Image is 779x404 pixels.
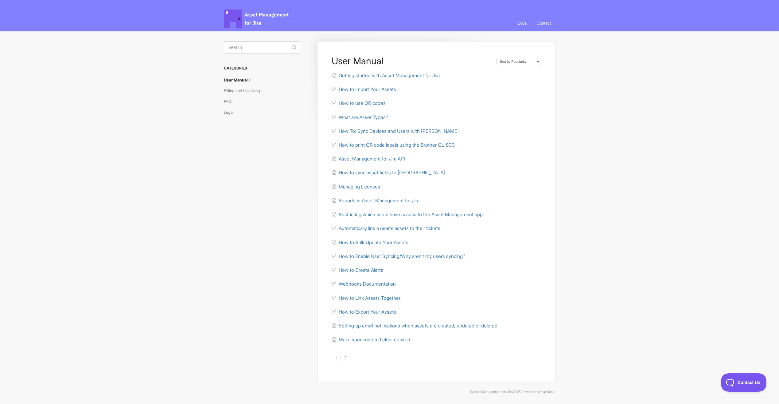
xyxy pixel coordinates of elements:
[332,225,440,231] a: Automatically link a user's assets to their tickets
[224,41,300,53] input: Search
[339,253,465,259] span: How to Enable User Syncing/Why aren't my users syncing?
[224,86,265,96] a: Billing and Licensing
[332,253,465,259] a: How to Enable User Syncing/Why aren't my users syncing?
[224,63,300,74] h3: Categories
[332,240,408,245] a: How to Bulk Update Your Assets
[332,86,396,92] a: How to Import Your Assets
[332,337,410,343] a: Make your custom fields required
[332,100,386,106] a: How to use QR codes
[332,198,419,204] a: Reports in Asset Management for Jira
[473,390,513,394] a: Asset Management for Jira
[339,267,383,273] span: How to Create Alerts
[332,170,445,176] a: How to sync asset fields to [GEOGRAPHIC_DATA]
[332,309,396,315] a: How to Export Your Assets
[339,212,483,217] span: Restricting which users have access to the Asset Management app
[339,114,388,120] span: What are Asset Types?
[339,142,455,148] span: How to print QR code labels using the Brother QL-800
[332,281,396,287] a: Webhooks Documentation
[339,198,419,204] span: Reports in Asset Management for Jira
[332,128,459,134] a: How To: Sync Devices and Users with [PERSON_NAME]
[340,355,350,361] a: 2
[339,128,459,134] span: How To: Sync Devices and Users with [PERSON_NAME]
[332,355,340,361] a: 1
[339,240,408,245] span: How to Bulk Update Your Assets
[332,156,405,162] a: Asset Management for Jira API
[339,156,405,162] span: Asset Management for Jira API
[539,390,555,394] a: Help Scout
[339,100,386,106] span: How to use QR codes
[332,184,380,190] a: Managing Licenses
[339,86,396,92] span: How to Import Your Assets
[521,390,555,394] span: Powered by
[339,170,445,176] span: How to sync asset fields to [GEOGRAPHIC_DATA]
[224,97,238,106] a: FAQs
[224,107,238,117] a: Legal
[339,281,396,287] span: Webhooks Documentation
[532,15,555,31] a: Contact
[339,295,400,301] span: How to Link Assets Together
[339,337,410,343] span: Make your custom fields required
[224,10,290,28] span: Asset Management for Jira Docs
[224,75,258,85] a: User Manual
[513,15,531,31] a: Docs
[224,389,555,395] p: © 2025.
[339,323,497,329] span: Setting up email notifications when assets are created, updated or deleted
[339,225,440,231] span: Automatically link a user's assets to their tickets
[339,309,396,315] span: How to Export Your Assets
[332,73,440,78] a: Getting started with Asset Management for Jira
[332,55,490,66] h1: User Manual
[339,184,380,190] span: Managing Licenses
[332,267,383,273] a: How to Create Alerts
[339,73,440,78] span: Getting started with Asset Management for Jira
[332,114,388,120] a: What are Asset Types?
[332,295,400,301] a: How to Link Assets Together
[332,142,455,148] a: How to print QR code labels using the Brother QL-800
[721,373,767,392] iframe: Toggle Customer Support
[332,212,483,217] a: Restricting which users have access to the Asset Management app
[497,58,541,65] select: Page reloads on selection
[332,323,497,329] a: Setting up email notifications when assets are created, updated or deleted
